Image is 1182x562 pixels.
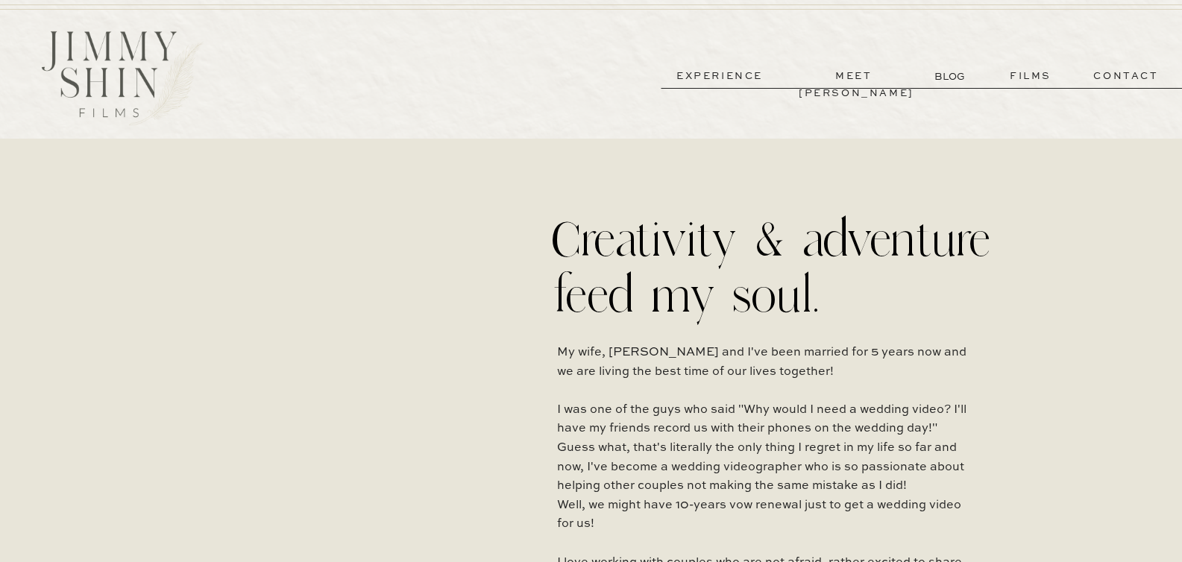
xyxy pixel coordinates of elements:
h2: Creativity & adventure feed my soul. [552,212,1004,319]
a: BLOG [934,69,968,84]
a: experience [664,68,775,85]
a: films [994,68,1067,85]
a: contact [1072,68,1180,85]
a: meet [PERSON_NAME] [799,68,909,85]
